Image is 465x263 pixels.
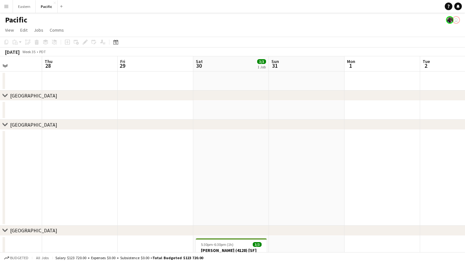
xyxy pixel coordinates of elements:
[21,49,37,54] span: Week 35
[10,256,28,260] span: Budgeted
[10,92,57,99] div: [GEOGRAPHIC_DATA]
[3,254,29,261] button: Budgeted
[423,59,430,64] span: Tue
[3,26,16,34] a: View
[44,62,53,69] span: 28
[10,227,57,234] div: [GEOGRAPHIC_DATA]
[45,59,53,64] span: Thu
[119,62,125,69] span: 29
[201,242,233,247] span: 5:30pm-6:30pm (1h)
[346,62,355,69] span: 1
[152,255,203,260] span: Total Budgeted $123 720.00
[5,15,27,25] h1: Pacific
[31,26,46,34] a: Jobs
[347,59,355,64] span: Mon
[195,62,203,69] span: 30
[20,27,28,33] span: Edit
[196,247,267,253] h3: [PERSON_NAME] (4128) [SF]
[18,26,30,34] a: Edit
[10,122,57,128] div: [GEOGRAPHIC_DATA]
[13,0,36,13] button: Eastern
[55,255,203,260] div: Salary $123 720.00 + Expenses $0.00 + Subsistence $0.00 =
[271,59,279,64] span: Sun
[34,27,43,33] span: Jobs
[47,26,66,34] a: Comms
[257,65,266,69] div: 1 Job
[50,27,64,33] span: Comms
[270,62,279,69] span: 31
[196,59,203,64] span: Sat
[35,255,50,260] span: All jobs
[446,16,454,24] app-user-avatar: Jeremiah Bell
[253,242,262,247] span: 3/3
[36,0,58,13] button: Pacific
[120,59,125,64] span: Fri
[422,62,430,69] span: 2
[452,16,460,24] app-user-avatar: Michael Bourie
[39,49,46,54] div: PDT
[257,59,266,64] span: 3/3
[5,49,20,55] div: [DATE]
[5,27,14,33] span: View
